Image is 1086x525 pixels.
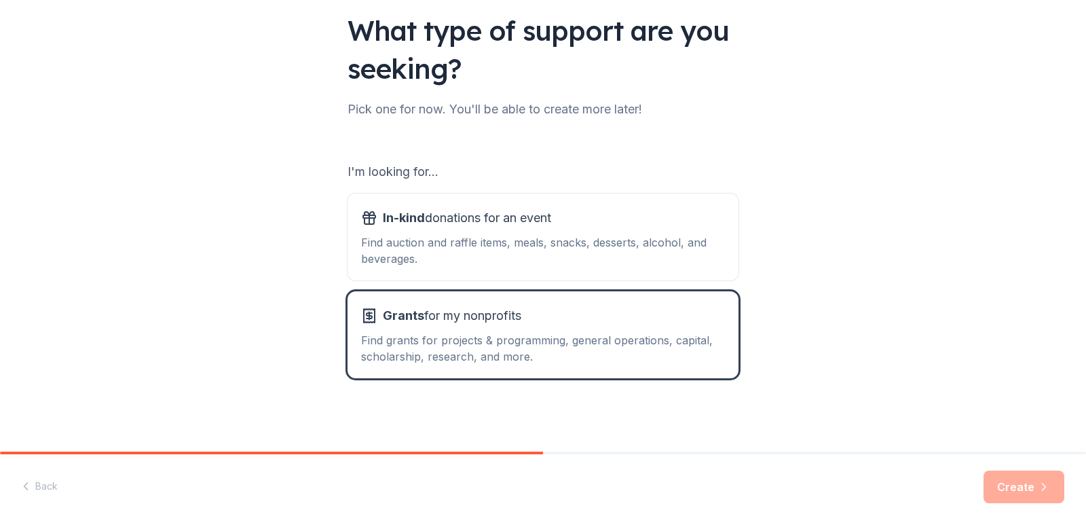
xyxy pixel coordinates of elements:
[383,211,425,225] span: In-kind
[383,308,424,323] span: Grants
[361,332,725,365] div: Find grants for projects & programming, general operations, capital, scholarship, research, and m...
[348,12,738,88] div: What type of support are you seeking?
[383,207,551,229] span: donations for an event
[348,161,738,183] div: I'm looking for...
[348,98,738,120] div: Pick one for now. You'll be able to create more later!
[348,291,738,378] button: Grantsfor my nonprofitsFind grants for projects & programming, general operations, capital, schol...
[361,234,725,267] div: Find auction and raffle items, meals, snacks, desserts, alcohol, and beverages.
[348,194,738,280] button: In-kinddonations for an eventFind auction and raffle items, meals, snacks, desserts, alcohol, and...
[383,305,521,327] span: for my nonprofits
